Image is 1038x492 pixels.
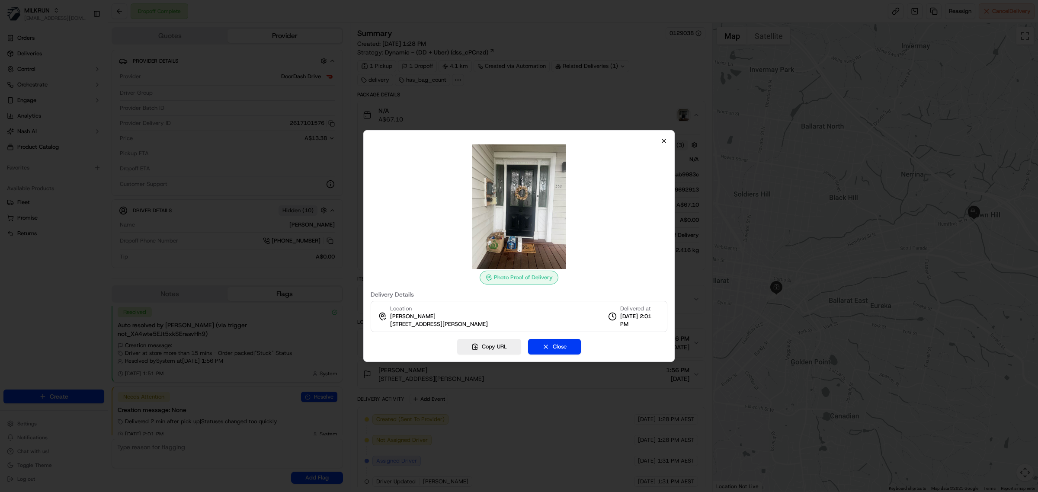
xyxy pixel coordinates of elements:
span: [STREET_ADDRESS][PERSON_NAME] [390,320,488,328]
span: Delivered at [620,305,660,313]
span: [PERSON_NAME] [390,313,436,320]
button: Close [528,339,581,355]
label: Delivery Details [371,291,667,297]
div: Photo Proof of Delivery [480,271,558,284]
span: Location [390,305,412,313]
span: [DATE] 2:01 PM [620,313,660,328]
img: photo_proof_of_delivery image [457,144,581,269]
button: Copy URL [457,339,521,355]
